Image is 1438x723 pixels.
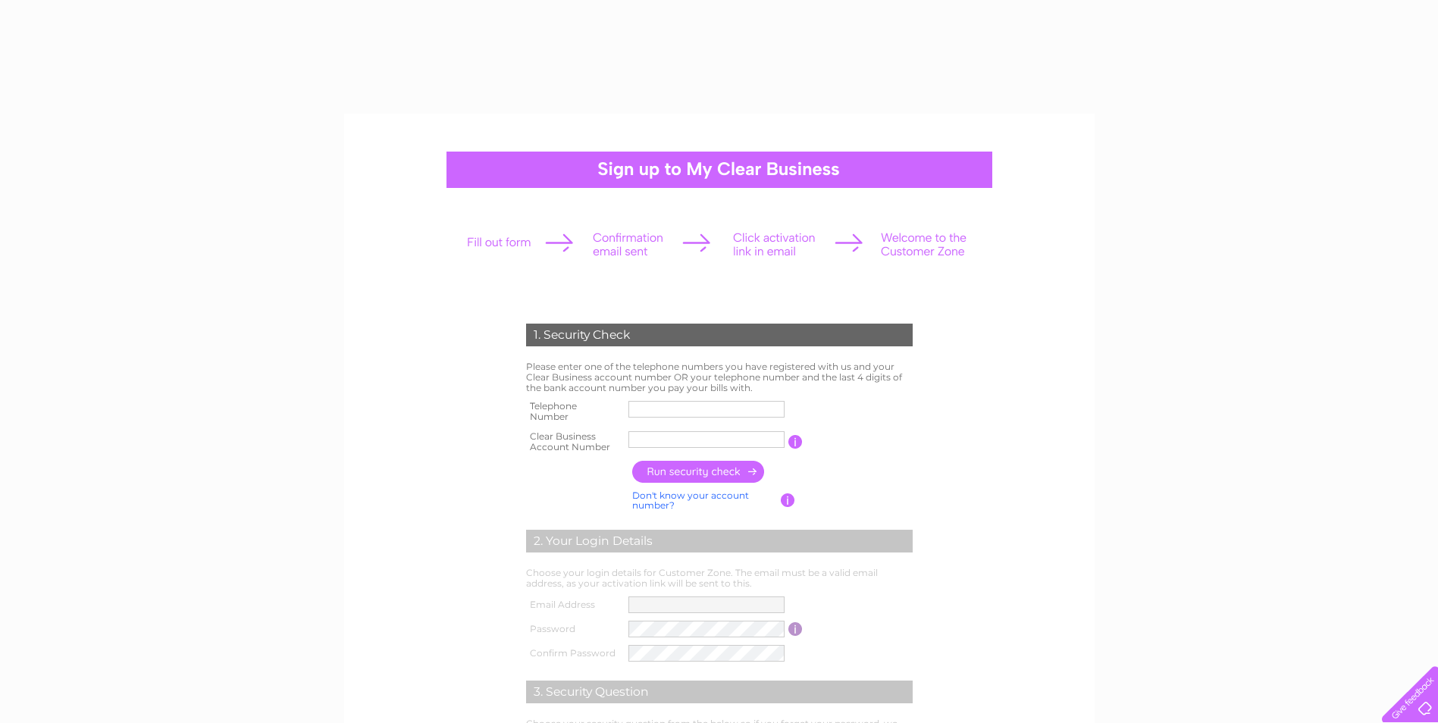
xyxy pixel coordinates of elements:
[522,427,625,457] th: Clear Business Account Number
[522,593,625,617] th: Email Address
[526,324,913,346] div: 1. Security Check
[522,358,916,396] td: Please enter one of the telephone numbers you have registered with us and your Clear Business acc...
[522,641,625,665] th: Confirm Password
[632,490,749,512] a: Don't know your account number?
[788,622,803,636] input: Information
[522,396,625,427] th: Telephone Number
[788,435,803,449] input: Information
[526,681,913,703] div: 3. Security Question
[781,493,795,507] input: Information
[522,564,916,593] td: Choose your login details for Customer Zone. The email must be a valid email address, as your act...
[522,617,625,641] th: Password
[526,530,913,552] div: 2. Your Login Details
